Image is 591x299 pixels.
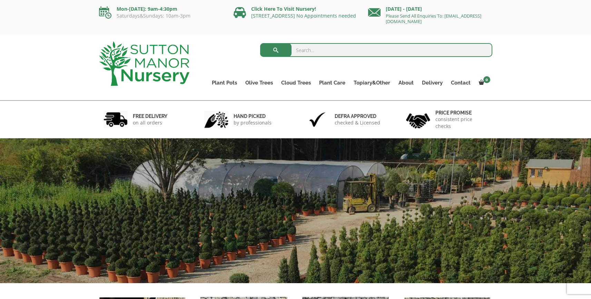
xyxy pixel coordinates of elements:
h6: Defra approved [335,113,380,119]
a: Contact [447,78,475,88]
a: Topiary&Other [349,78,394,88]
h6: FREE DELIVERY [133,113,167,119]
a: Plant Care [315,78,349,88]
a: Olive Trees [241,78,277,88]
h6: hand picked [234,113,272,119]
p: Saturdays&Sundays: 10am-3pm [99,13,223,19]
img: 1.jpg [104,111,128,128]
img: 4.jpg [406,109,430,130]
p: [DATE] - [DATE] [368,5,492,13]
a: Delivery [418,78,447,88]
p: by professionals [234,119,272,126]
img: 2.jpg [204,111,228,128]
a: Click Here To Visit Nursery! [251,6,316,12]
p: on all orders [133,119,167,126]
img: logo [99,41,189,86]
p: checked & Licensed [335,119,380,126]
a: Please Send All Enquiries To: [EMAIL_ADDRESS][DOMAIN_NAME] [386,13,481,24]
p: Mon-[DATE]: 9am-4:30pm [99,5,223,13]
a: Cloud Trees [277,78,315,88]
img: 3.jpg [305,111,329,128]
a: [STREET_ADDRESS] No Appointments needed [251,12,356,19]
h6: Price promise [435,110,488,116]
span: 0 [483,76,490,83]
p: consistent price checks [435,116,488,130]
a: 0 [475,78,492,88]
a: About [394,78,418,88]
a: Plant Pots [208,78,241,88]
input: Search... [260,43,492,57]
